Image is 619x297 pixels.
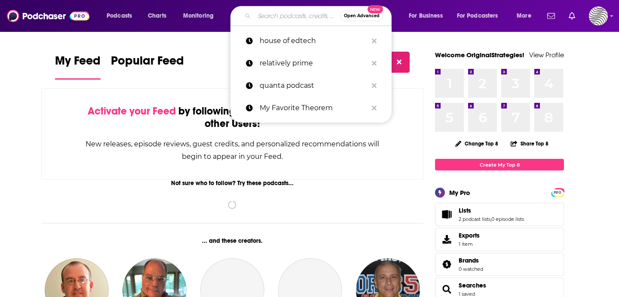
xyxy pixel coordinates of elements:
[511,9,542,23] button: open menu
[239,6,400,26] div: Search podcasts, credits, & more...
[435,159,564,170] a: Create My Top 8
[517,10,531,22] span: More
[589,6,608,25] img: User Profile
[344,14,380,18] span: Open Advanced
[451,9,511,23] button: open menu
[459,207,524,214] a: Lists
[459,241,480,247] span: 1 item
[340,11,383,21] button: Open AdvancedNew
[552,189,563,195] a: PRO
[490,216,491,222] span: ,
[435,228,564,251] a: Exports
[7,8,89,24] img: Podchaser - Follow, Share and Rate Podcasts
[260,30,368,52] p: house of edtech
[55,53,101,80] a: My Feed
[435,203,564,226] span: Lists
[435,51,524,59] a: Welcome OriginalStrategies!
[438,233,455,245] span: Exports
[41,179,423,187] div: Not sure who to follow? Try these podcasts...
[111,53,184,80] a: Popular Feed
[435,253,564,276] span: Brands
[459,282,486,289] a: Searches
[183,10,214,22] span: Monitoring
[459,216,490,222] a: 2 podcast lists
[510,135,549,152] button: Share Top 8
[589,6,608,25] span: Logged in as OriginalStrategies
[260,97,368,119] p: My Favorite Theorem
[459,232,480,239] span: Exports
[552,189,563,196] span: PRO
[457,10,498,22] span: For Podcasters
[368,5,383,13] span: New
[409,10,443,22] span: For Business
[230,52,392,74] a: relatively prime
[85,138,380,163] div: New releases, episode reviews, guest credits, and personalized recommendations will begin to appe...
[142,9,172,23] a: Charts
[230,74,392,97] a: quanta podcast
[260,74,368,97] p: quanta podcast
[438,283,455,295] a: Searches
[459,257,479,264] span: Brands
[41,237,423,244] div: ... and these creators.
[107,10,132,22] span: Podcasts
[565,9,579,23] a: Show notifications dropdown
[403,9,454,23] button: open menu
[55,53,101,73] span: My Feed
[260,52,368,74] p: relatively prime
[459,207,471,214] span: Lists
[491,216,524,222] a: 0 episode lists
[544,9,558,23] a: Show notifications dropdown
[459,291,475,297] a: 1 saved
[529,51,564,59] a: View Profile
[459,257,483,264] a: Brands
[449,189,470,197] div: My Pro
[177,9,225,23] button: open menu
[450,138,503,149] button: Change Top 8
[438,208,455,220] a: Lists
[254,9,340,23] input: Search podcasts, credits, & more...
[85,105,380,130] div: by following Podcasts, Creators, Lists, and other Users!
[111,53,184,73] span: Popular Feed
[148,10,166,22] span: Charts
[230,30,392,52] a: house of edtech
[101,9,143,23] button: open menu
[88,105,176,118] span: Activate your Feed
[438,258,455,270] a: Brands
[459,266,483,272] a: 0 watched
[589,6,608,25] button: Show profile menu
[230,97,392,119] a: My Favorite Theorem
